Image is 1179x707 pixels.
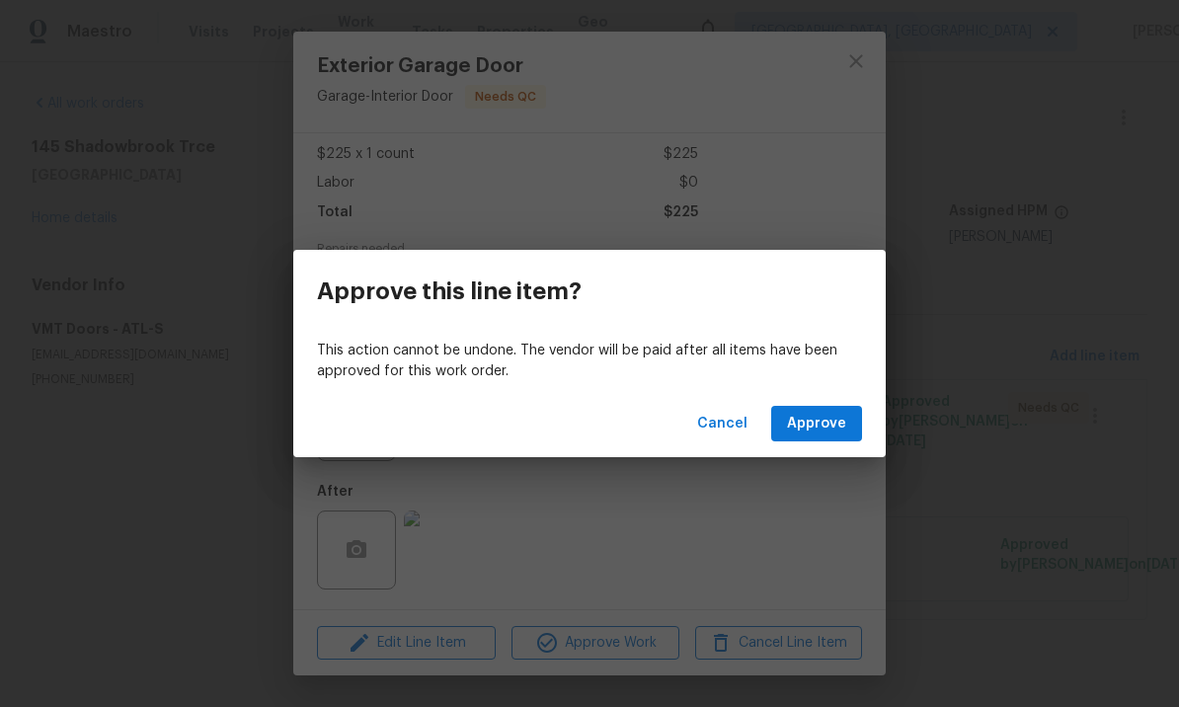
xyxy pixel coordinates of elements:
[317,341,862,382] p: This action cannot be undone. The vendor will be paid after all items have been approved for this...
[771,406,862,442] button: Approve
[787,412,846,436] span: Approve
[689,406,755,442] button: Cancel
[317,277,582,305] h3: Approve this line item?
[697,412,747,436] span: Cancel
